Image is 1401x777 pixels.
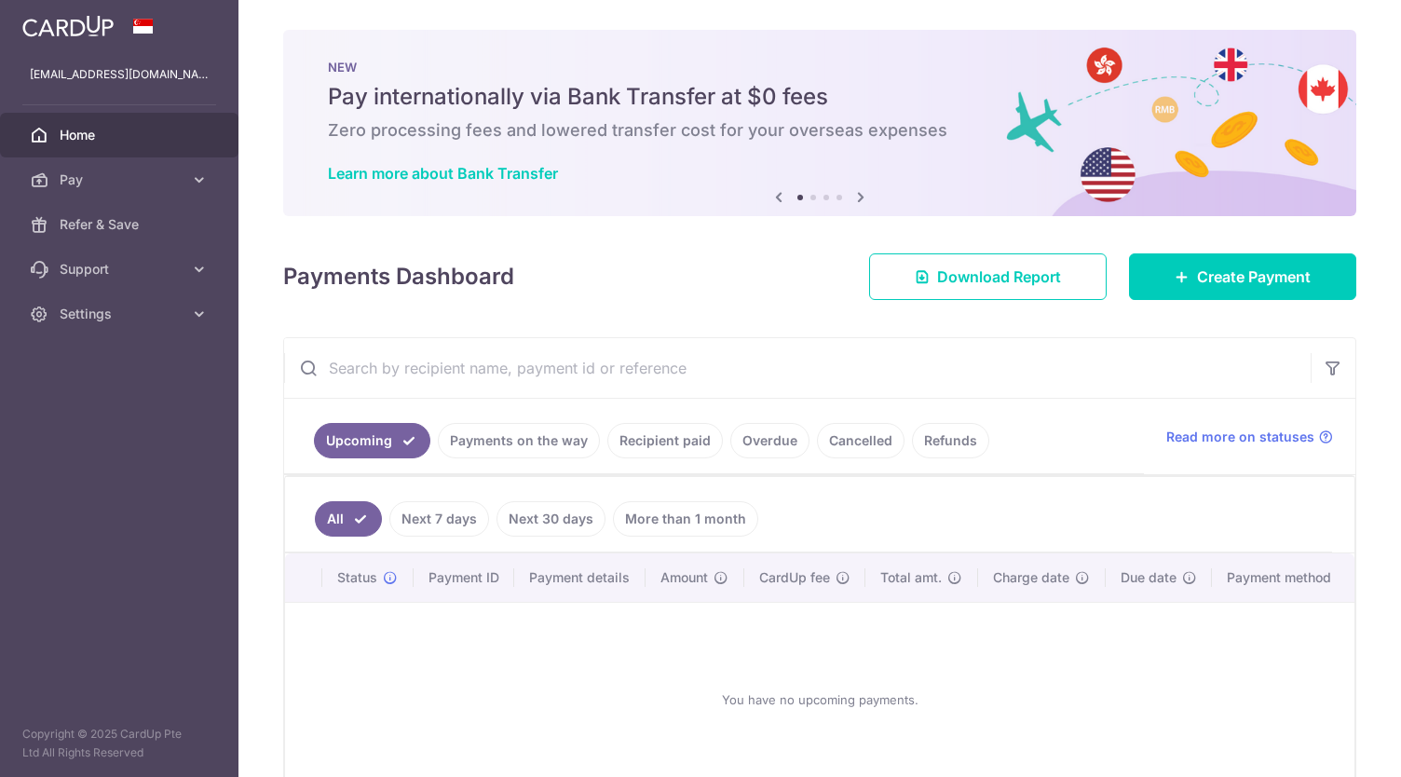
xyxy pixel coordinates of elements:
h4: Payments Dashboard [283,260,514,293]
a: Upcoming [314,423,430,458]
a: Learn more about Bank Transfer [328,164,558,183]
h5: Pay internationally via Bank Transfer at $0 fees [328,82,1312,112]
span: Refer & Save [60,215,183,234]
p: NEW [328,60,1312,75]
a: Next 7 days [389,501,489,537]
img: Bank transfer banner [283,30,1356,216]
th: Payment details [514,553,646,602]
a: Read more on statuses [1166,428,1333,446]
span: Total amt. [880,568,942,587]
span: Create Payment [1197,266,1311,288]
a: Create Payment [1129,253,1356,300]
th: Payment ID [414,553,515,602]
span: Settings [60,305,183,323]
h6: Zero processing fees and lowered transfer cost for your overseas expenses [328,119,1312,142]
span: CardUp fee [759,568,830,587]
a: More than 1 month [613,501,758,537]
a: Refunds [912,423,989,458]
a: All [315,501,382,537]
span: Support [60,260,183,279]
span: Status [337,568,377,587]
a: Next 30 days [496,501,605,537]
span: Pay [60,170,183,189]
a: Payments on the way [438,423,600,458]
img: CardUp [22,15,114,37]
a: Cancelled [817,423,905,458]
a: Download Report [869,253,1107,300]
span: Charge date [993,568,1069,587]
a: Overdue [730,423,809,458]
span: Due date [1121,568,1177,587]
span: Download Report [937,266,1061,288]
a: Recipient paid [607,423,723,458]
span: Read more on statuses [1166,428,1314,446]
input: Search by recipient name, payment id or reference [284,338,1311,398]
th: Payment method [1212,553,1354,602]
span: Amount [660,568,708,587]
p: [EMAIL_ADDRESS][DOMAIN_NAME] [30,65,209,84]
span: Home [60,126,183,144]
